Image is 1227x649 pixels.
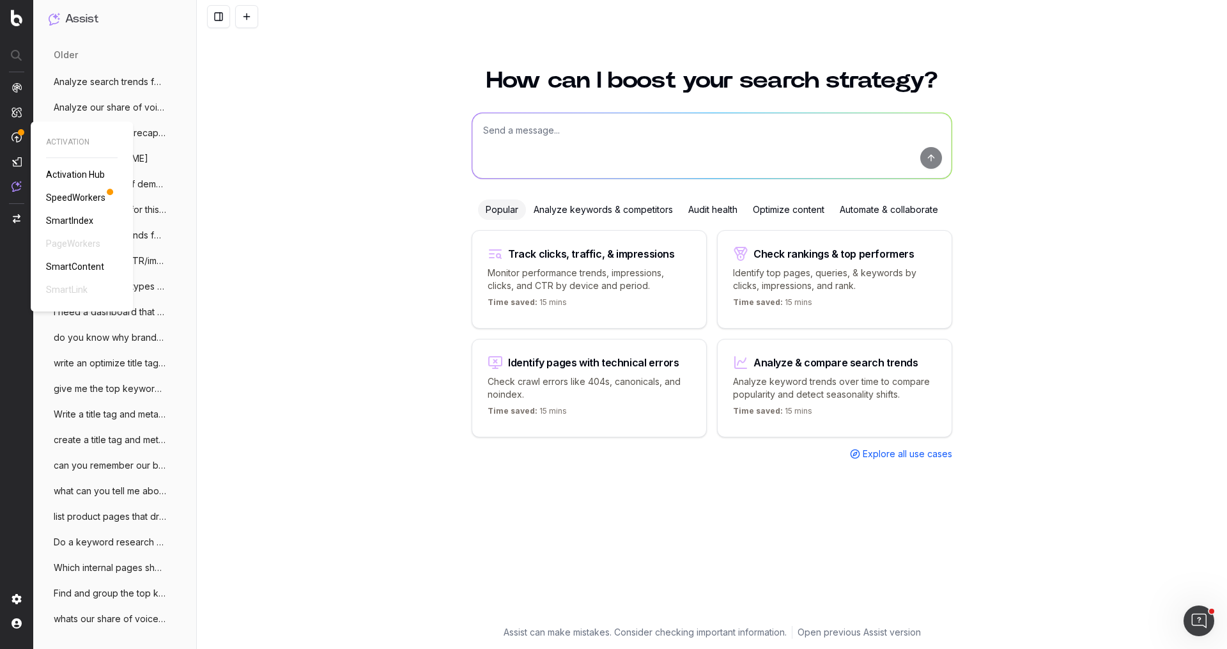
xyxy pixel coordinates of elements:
[488,267,691,292] p: Monitor performance trends, impressions, clicks, and CTR by device and period.
[12,618,22,629] img: My account
[54,408,166,421] span: Write a title tag and meta description f
[733,406,812,421] p: 15 mins
[733,267,936,292] p: Identify top pages, queries, & keywords by clicks, impressions, and rank.
[46,262,104,272] span: SmartContent
[1184,606,1214,636] iframe: Intercom live chat
[46,137,118,147] span: ACTIVATION
[12,107,22,118] img: Intelligence
[43,558,187,578] button: Which internal pages should I link to fr
[733,297,812,313] p: 15 mins
[733,406,783,416] span: Time saved:
[54,510,166,523] span: list product pages that drive over ten t
[46,168,110,181] a: Activation Hub
[43,97,187,118] button: Analyze our share of voice for "What are
[43,583,187,604] button: Find and group the top keywords for moth
[12,594,22,604] img: Setting
[54,536,166,549] span: Do a keyword research for 'mothers day g
[832,199,946,220] div: Automate & collaborate
[54,75,166,88] span: Analyze search trends for: back to schoo
[46,215,93,226] span: SmartIndex
[508,249,675,259] div: Track clicks, traffic, & impressions
[504,626,787,639] p: Assist can make mistakes. Consider checking important information.
[745,199,832,220] div: Optimize content
[54,357,166,370] span: write an optimize title tag and meta des
[49,13,60,25] img: Assist
[43,506,187,527] button: list product pages that drive over ten t
[508,357,679,368] div: Identify pages with technical errors
[54,101,166,114] span: Analyze our share of voice for "What are
[46,191,111,204] a: SpeedWorkers
[43,430,187,450] button: create a title tag and meta description
[54,587,166,600] span: Find and group the top keywords for moth
[65,10,98,28] h1: Assist
[54,434,166,446] span: create a title tag and meta description
[526,199,681,220] div: Analyze keywords & competitors
[472,69,952,92] h1: How can I boost your search strategy?
[488,375,691,401] p: Check crawl errors like 404s, canonicals, and noindex.
[43,455,187,476] button: can you remember our brand voice?
[681,199,745,220] div: Audit health
[49,10,181,28] button: Assist
[478,199,526,220] div: Popular
[54,613,166,625] span: whats our share of voice for mothers day
[43,532,187,552] button: Do a keyword research for 'mothers day g
[54,382,166,395] span: give me the top keywords by page type fo
[753,357,918,368] div: Analyze & compare search trends
[43,353,187,373] button: write an optimize title tag and meta des
[488,406,537,416] span: Time saved:
[43,609,187,629] button: whats our share of voice for mothers day
[43,379,187,399] button: give me the top keywords by page type fo
[12,132,22,143] img: Activation
[54,49,78,61] span: older
[43,72,187,92] button: Analyze search trends for: back to schoo
[43,327,187,348] button: do you know why branded searches are tre
[733,297,783,307] span: Time saved:
[753,249,914,259] div: Check rankings & top performers
[488,297,567,313] p: 15 mins
[488,406,567,421] p: 15 mins
[863,448,952,460] span: Explore all use cases
[43,404,187,425] button: Write a title tag and meta description f
[46,260,109,273] a: SmartContent
[43,481,187,501] button: what can you tell me about this url http
[733,375,936,401] p: Analyze keyword trends over time to compare popularity and detect seasonality shifts.
[54,561,166,574] span: Which internal pages should I link to fr
[488,297,537,307] span: Time saved:
[46,214,98,227] a: SmartIndex
[13,214,20,223] img: Switch project
[46,192,105,203] span: SpeedWorkers
[12,181,22,192] img: Assist
[850,448,952,460] a: Explore all use cases
[54,485,166,497] span: what can you tell me about this url http
[54,331,166,344] span: do you know why branded searches are tre
[798,626,921,639] a: Open previous Assist version
[46,169,105,180] span: Activation Hub
[12,82,22,93] img: Analytics
[54,459,166,472] span: can you remember our brand voice?
[12,157,22,167] img: Studio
